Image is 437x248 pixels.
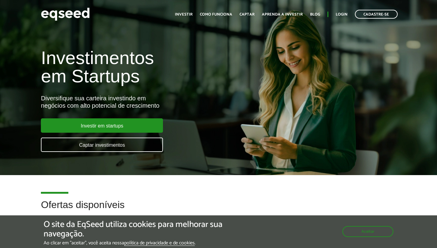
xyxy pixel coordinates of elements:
a: Investir em startups [41,118,163,133]
p: Ao clicar em "aceitar", você aceita nossa . [44,240,253,246]
a: Login [336,13,348,16]
a: Investir [175,13,193,16]
img: EqSeed [41,6,90,22]
h5: O site da EqSeed utiliza cookies para melhorar sua navegação. [44,220,253,239]
a: Captar investimentos [41,138,163,152]
a: política de privacidade e de cookies [124,241,195,246]
button: Aceitar [342,226,393,237]
a: Blog [310,13,320,16]
div: Diversifique sua carteira investindo em negócios com alto potencial de crescimento [41,95,250,109]
h1: Investimentos em Startups [41,49,250,85]
a: Como funciona [200,13,232,16]
a: Captar [240,13,255,16]
h2: Ofertas disponíveis [41,199,396,219]
a: Aprenda a investir [262,13,303,16]
a: Cadastre-se [355,10,398,19]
